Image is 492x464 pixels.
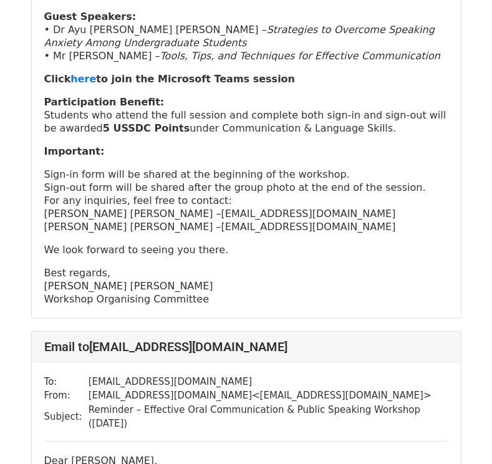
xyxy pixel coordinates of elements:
[44,95,448,135] p: Students who attend the full session and complete both sign-in and sign-out will be awarded under...
[44,168,448,181] p: Sign-in form will be shared at the beginning of the workshop.
[221,208,395,220] a: [EMAIL_ADDRESS][DOMAIN_NAME]
[44,145,105,157] strong: Important:
[70,73,96,85] a: here
[44,181,448,194] p: Sign-out form will be shared after the group photo at the end of the session.
[44,194,448,233] p: For any inquiries, feel free to contact: [PERSON_NAME] [PERSON_NAME] – [PERSON_NAME] [PERSON_NAME...
[44,389,89,403] td: From:
[44,10,448,62] p: • Dr Ayu [PERSON_NAME] [PERSON_NAME] – • Mr [PERSON_NAME] –
[44,339,448,354] h4: Email to [EMAIL_ADDRESS][DOMAIN_NAME]
[44,24,435,49] em: Strategies to Overcome Speaking Anxiety Among Undergraduate Students
[44,73,295,85] strong: Click to join the Microsoft Teams session
[103,122,190,134] strong: 5 USSDC Points
[160,50,440,62] em: Tools, Tips, and Techniques for Effective Communication
[89,375,448,389] td: [EMAIL_ADDRESS][DOMAIN_NAME]
[430,404,492,464] iframe: Chat Widget
[89,403,448,431] td: Reminder – Effective Oral Communication & Public Speaking Workshop ([DATE])
[44,96,165,108] strong: Participation Benefit:
[44,11,137,22] strong: Guest Speakers:
[44,403,89,431] td: Subject:
[89,389,448,403] td: [EMAIL_ADDRESS][DOMAIN_NAME] < [EMAIL_ADDRESS][DOMAIN_NAME] >
[44,375,89,389] td: To:
[44,243,448,256] p: We look forward to seeing you there.
[44,266,448,306] p: Best regards, [PERSON_NAME] [PERSON_NAME] Workshop Organising Committee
